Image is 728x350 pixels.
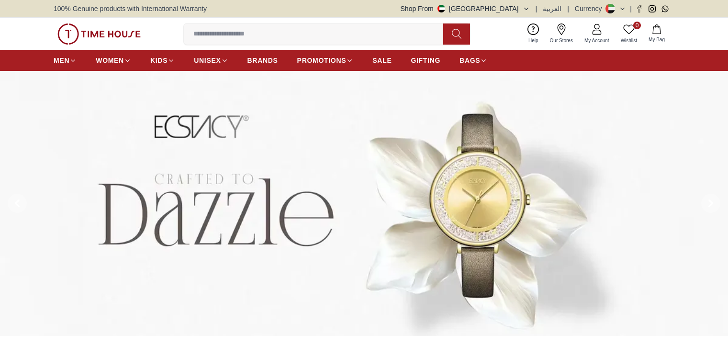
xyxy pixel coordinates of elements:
a: BRANDS [247,52,278,69]
span: | [536,4,538,13]
span: My Bag [645,36,669,43]
a: UNISEX [194,52,228,69]
a: MEN [54,52,77,69]
a: Our Stores [544,22,579,46]
span: WOMEN [96,56,124,65]
a: Facebook [636,5,643,12]
span: KIDS [150,56,168,65]
span: GIFTING [411,56,440,65]
span: UNISEX [194,56,221,65]
span: BAGS [459,56,480,65]
span: | [630,4,632,13]
img: United Arab Emirates [437,5,445,12]
button: Shop From[GEOGRAPHIC_DATA] [401,4,530,13]
span: MEN [54,56,69,65]
span: 100% Genuine products with International Warranty [54,4,207,13]
a: WOMEN [96,52,131,69]
button: العربية [543,4,561,13]
span: My Account [581,37,613,44]
img: ... [57,23,141,45]
a: SALE [372,52,392,69]
span: Our Stores [546,37,577,44]
a: Help [523,22,544,46]
a: GIFTING [411,52,440,69]
span: Wishlist [617,37,641,44]
div: Currency [575,4,606,13]
a: Instagram [649,5,656,12]
a: PROMOTIONS [297,52,354,69]
button: My Bag [643,23,671,45]
a: BAGS [459,52,487,69]
a: Whatsapp [661,5,669,12]
a: 0Wishlist [615,22,643,46]
span: BRANDS [247,56,278,65]
span: Help [525,37,542,44]
span: | [567,4,569,13]
span: 0 [633,22,641,29]
span: SALE [372,56,392,65]
a: KIDS [150,52,175,69]
span: PROMOTIONS [297,56,347,65]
